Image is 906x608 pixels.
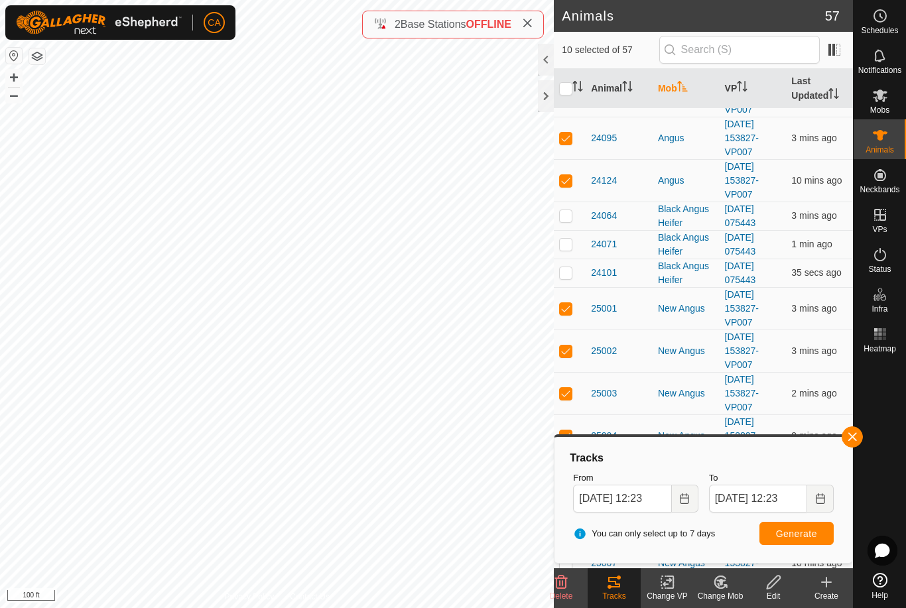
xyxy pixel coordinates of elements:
p-sorticon: Activate to sort [828,90,839,101]
span: 16 Aug 2025 at 12:19 pm [791,303,836,314]
span: Base Stations [401,19,466,30]
a: Privacy Policy [225,591,275,603]
a: [DATE] 153827-VP007 [725,374,759,412]
span: 16 Aug 2025 at 12:20 pm [791,388,836,398]
span: 16 Aug 2025 at 12:22 pm [791,267,842,278]
button: Generate [759,522,834,545]
div: Edit [747,590,800,602]
th: Last Updated [786,69,853,109]
span: 25001 [591,302,617,316]
span: OFFLINE [466,19,511,30]
span: 57 [825,6,840,26]
span: 16 Aug 2025 at 12:19 pm [791,345,836,356]
button: Reset Map [6,48,22,64]
input: Search (S) [659,36,820,64]
span: 16 Aug 2025 at 12:19 pm [791,133,836,143]
span: 24101 [591,266,617,280]
div: Tracks [588,590,641,602]
th: Mob [653,69,720,109]
div: Black Angus Heifer [658,231,714,259]
span: 25004 [591,429,617,443]
div: Tracks [568,450,839,466]
a: [DATE] 153827-VP007 [725,416,759,455]
button: Choose Date [807,485,834,513]
div: New Angus [658,344,714,358]
span: 16 Aug 2025 at 12:13 pm [791,558,842,568]
label: To [709,471,834,485]
a: Help [854,568,906,605]
a: [DATE] 153827-VP007 [725,76,759,115]
p-sorticon: Activate to sort [622,83,633,93]
span: 24124 [591,174,617,188]
span: 25002 [591,344,617,358]
span: 16 Aug 2025 at 12:13 pm [791,430,836,441]
th: VP [720,69,787,109]
div: Black Angus Heifer [658,259,714,287]
button: Choose Date [672,485,698,513]
img: Gallagher Logo [16,11,182,34]
span: Neckbands [860,186,899,194]
span: 16 Aug 2025 at 12:19 pm [791,210,836,221]
span: Delete [550,591,573,601]
span: Animals [866,146,894,154]
a: [DATE] 075443 [725,261,756,285]
p-sorticon: Activate to sort [572,83,583,93]
p-sorticon: Activate to sort [737,83,747,93]
p-sorticon: Activate to sort [677,83,688,93]
span: Infra [872,305,887,313]
span: 24064 [591,209,617,223]
button: Map Layers [29,48,45,64]
span: 25003 [591,387,617,400]
span: You can only select up to 7 days [573,527,715,540]
div: New Angus [658,302,714,316]
span: Generate [776,528,817,539]
a: [DATE] 153827-VP007 [725,161,759,200]
label: From [573,471,698,485]
span: 24095 [591,131,617,145]
span: CA [208,16,220,30]
span: Schedules [861,27,898,34]
h2: Animals [562,8,825,24]
span: Notifications [858,66,901,74]
div: Angus [658,174,714,188]
span: 16 Aug 2025 at 12:13 pm [791,175,842,186]
th: Animal [586,69,653,109]
a: [DATE] 075443 [725,232,756,257]
span: Help [872,591,888,599]
span: 2 [395,19,401,30]
a: [DATE] 153827-VP007 [725,332,759,370]
div: Black Angus Heifer [658,202,714,230]
div: Change VP [641,590,694,602]
a: [DATE] 075443 [725,204,756,228]
span: 24071 [591,237,617,251]
a: [DATE] 153827-VP007 [725,289,759,328]
span: Heatmap [864,345,896,353]
div: New Angus [658,429,714,443]
a: Contact Us [290,591,329,603]
div: New Angus [658,387,714,400]
button: – [6,87,22,103]
div: Angus [658,131,714,145]
span: Status [868,265,891,273]
button: + [6,70,22,86]
span: 10 selected of 57 [562,43,659,57]
span: 16 Aug 2025 at 12:21 pm [791,239,832,249]
span: Mobs [870,106,889,114]
div: Change Mob [694,590,747,602]
span: VPs [872,225,887,233]
div: Create [800,590,853,602]
a: [DATE] 153827-VP007 [725,119,759,157]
